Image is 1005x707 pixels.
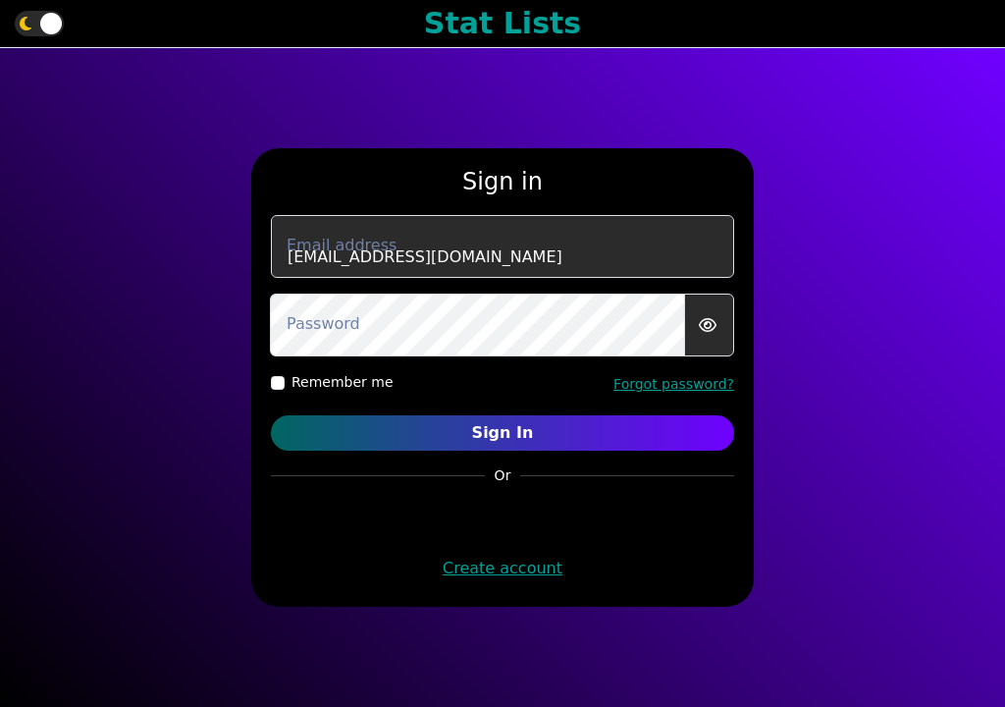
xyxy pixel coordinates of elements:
h3: Sign in [271,168,734,196]
iframe: Sign in with Google Button [404,495,602,538]
span: Or [485,465,521,486]
label: Remember me [291,372,394,393]
h1: Stat Lists [424,6,581,41]
a: Forgot password? [613,376,734,392]
a: Create account [443,559,562,577]
button: Sign In [271,415,734,451]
